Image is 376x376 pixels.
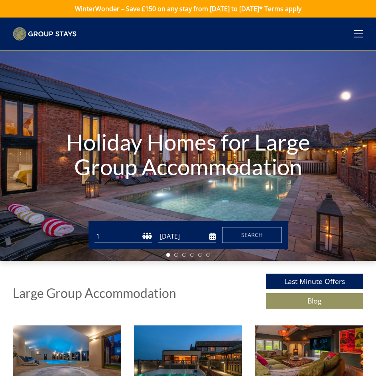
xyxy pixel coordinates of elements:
a: Blog [266,293,363,309]
input: Arrival Date [158,230,216,243]
button: Search [222,227,282,243]
img: Group Stays [13,27,77,41]
span: Search [241,231,263,239]
h1: Holiday Homes for Large Group Accommodation [56,114,319,195]
h1: Large Group Accommodation [13,286,176,300]
a: Last Minute Offers [266,274,363,289]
